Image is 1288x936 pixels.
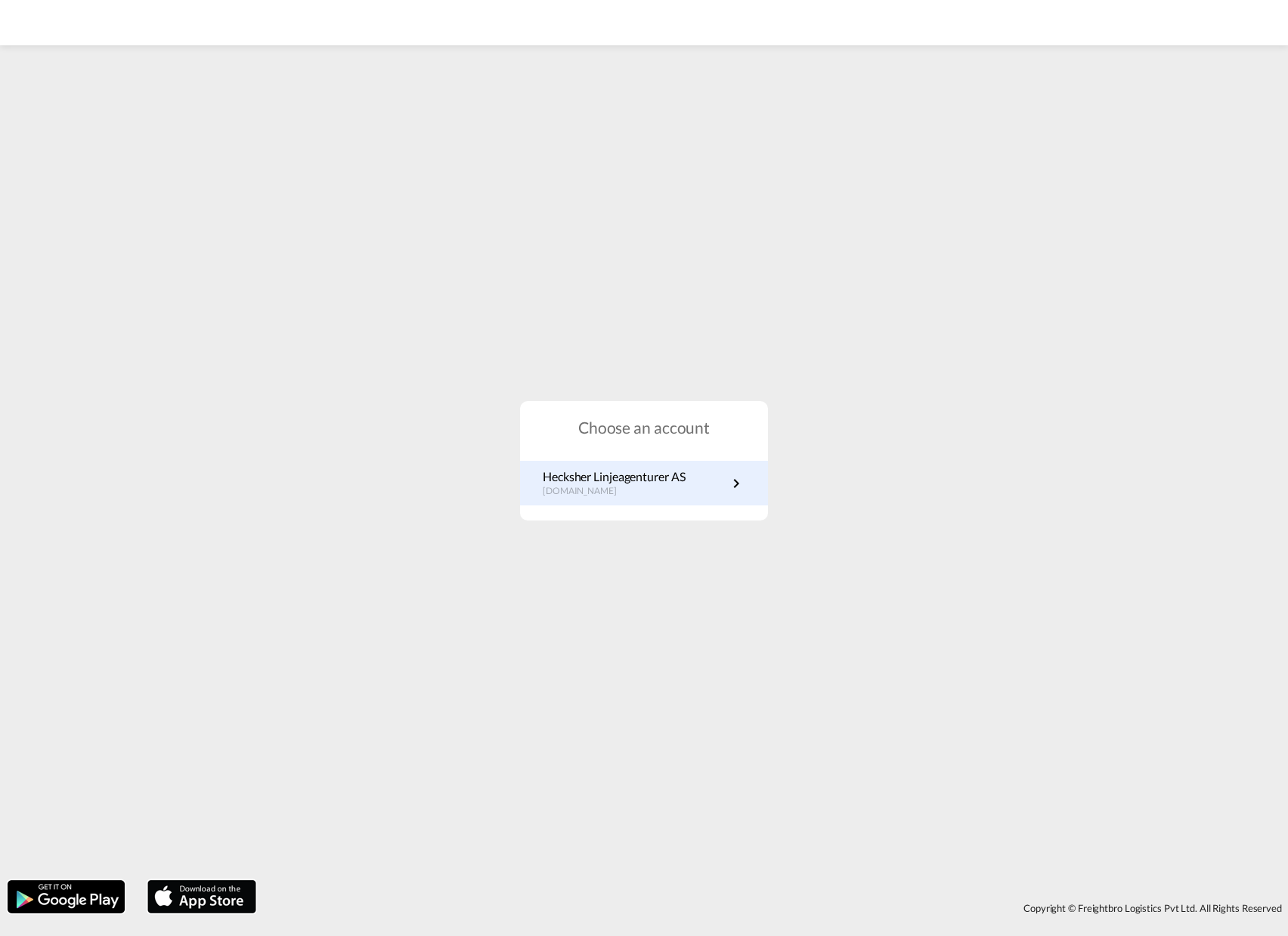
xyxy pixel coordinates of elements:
[727,474,745,493] md-icon: icon-chevron-right
[6,879,126,915] img: google.png
[543,468,745,498] a: Hecksher Linjeagenturer AS[DOMAIN_NAME]
[520,416,768,438] h1: Choose an account
[543,468,685,485] p: Hecksher Linjeagenturer AS
[543,485,685,498] p: [DOMAIN_NAME]
[146,879,258,915] img: apple.png
[264,895,1288,921] div: Copyright © Freightbro Logistics Pvt Ltd. All Rights Reserved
